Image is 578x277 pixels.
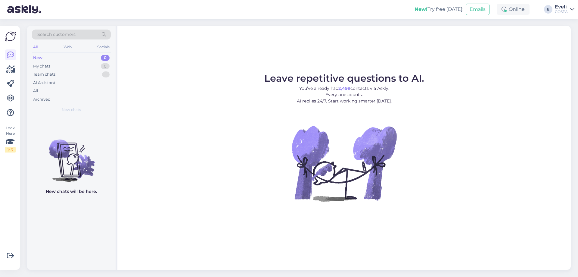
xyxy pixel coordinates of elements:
[102,71,110,77] div: 1
[5,125,16,153] div: Look Here
[33,96,51,102] div: Archived
[27,129,116,183] img: No chats
[62,43,73,51] div: Web
[5,147,16,153] div: 1 / 3
[96,43,111,51] div: Socials
[101,63,110,69] div: 0
[5,31,16,42] img: Askly Logo
[101,55,110,61] div: 0
[62,107,81,112] span: New chats
[33,71,55,77] div: Team chats
[46,188,97,195] p: New chats will be here.
[33,63,50,69] div: My chats
[555,5,568,9] div: Eveli
[264,72,424,84] span: Leave repetitive questions to AI.
[33,88,38,94] div: All
[33,55,42,61] div: New
[338,86,350,91] b: 2,499
[264,85,424,104] p: You’ve already had contacts via Askly. Every one counts. AI replies 24/7. Start working smarter [...
[497,4,530,15] div: Online
[290,109,398,218] img: No Chat active
[32,43,39,51] div: All
[33,80,55,86] div: AI Assistant
[466,4,489,15] button: Emails
[544,5,552,14] div: E
[555,5,574,14] a: EveliGOSPA
[37,31,76,38] span: Search customers
[415,6,427,12] b: New!
[555,9,568,14] div: GOSPA
[415,6,463,13] div: Try free [DATE]:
